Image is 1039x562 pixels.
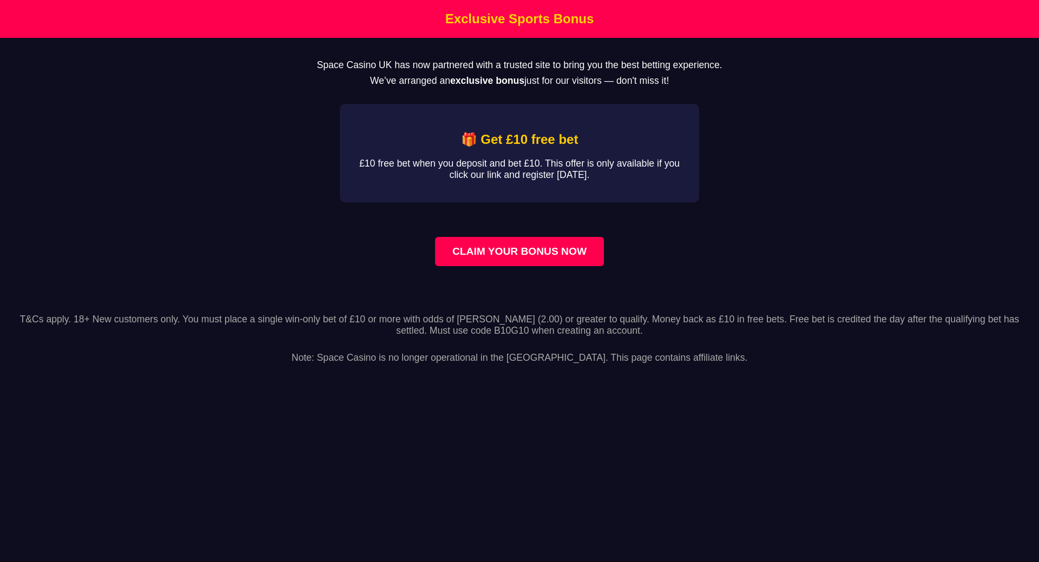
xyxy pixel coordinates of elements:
[357,158,682,181] p: £10 free bet when you deposit and bet £10. This offer is only available if you click our link and...
[17,75,1022,87] p: We’ve arranged an just for our visitors — don't miss it!
[340,104,699,202] div: Affiliate Bonus
[9,314,1030,336] p: T&Cs apply. 18+ New customers only. You must place a single win-only bet of £10 or more with odds...
[17,59,1022,71] p: Space Casino UK has now partnered with a trusted site to bring you the best betting experience.
[3,11,1036,27] h1: Exclusive Sports Bonus
[450,75,524,86] strong: exclusive bonus
[435,237,604,266] a: Claim your bonus now
[9,341,1030,363] p: Note: Space Casino is no longer operational in the [GEOGRAPHIC_DATA]. This page contains affiliat...
[357,132,682,147] h2: 🎁 Get £10 free bet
